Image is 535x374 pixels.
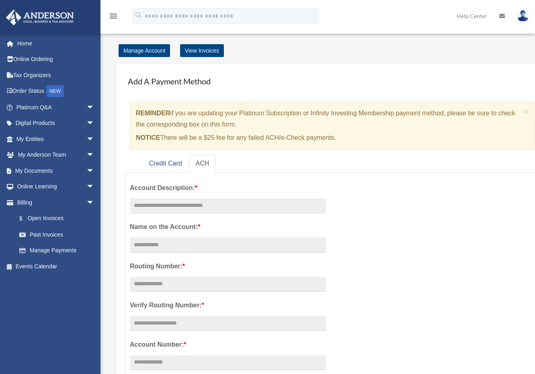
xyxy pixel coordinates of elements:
label: Name on the Account: [130,221,326,233]
img: Anderson Advisors Platinum Portal [4,10,76,25]
a: Platinum Q&Aarrow_drop_down [6,99,107,115]
a: Order StatusNEW [6,83,107,100]
a: Digital Productsarrow_drop_down [6,115,107,131]
button: Close [524,107,529,115]
a: Manage Payments [11,243,102,259]
label: Account Number: [130,339,326,350]
a: Events Calendar [6,258,107,274]
img: User Pic [517,10,529,22]
strong: NOTICE [136,134,160,141]
label: Routing Number: [130,261,326,272]
span: arrow_drop_down [86,147,102,163]
a: View Invoices [180,44,224,57]
span: $ [24,214,28,224]
span: × [524,106,529,116]
a: Home [6,35,107,51]
a: My Entitiesarrow_drop_down [6,131,107,147]
label: Verify Routing Number: [130,300,326,311]
a: $Open Invoices [11,211,107,227]
span: arrow_drop_down [86,99,102,116]
a: My Anderson Teamarrow_drop_down [6,147,107,163]
div: if you are updating your Platinum Subscription or Infinity Investing Membership payment method, p... [129,101,535,150]
a: Online Learningarrow_drop_down [6,179,107,195]
span: arrow_drop_down [86,115,102,132]
strong: REMINDER [136,110,170,116]
a: menu [109,14,118,21]
span: arrow_drop_down [86,179,102,195]
a: Past Invoices [11,227,107,243]
i: menu [109,11,118,21]
label: Account Description: [130,182,326,194]
a: My Documentsarrow_drop_down [6,163,107,179]
a: Manage Account [119,44,170,57]
i: search [134,11,143,20]
a: Billingarrow_drop_down [6,194,107,211]
a: Online Ordering [6,51,107,67]
a: ACH [189,155,216,173]
div: NEW [46,85,64,97]
span: arrow_drop_down [86,131,102,147]
a: Tax Organizers [6,67,107,83]
a: Credit Card [143,155,189,173]
p: There will be a $25 fee for any failed ACH/e-Check payments. [136,132,521,143]
span: arrow_drop_down [86,194,102,211]
span: arrow_drop_down [86,163,102,179]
